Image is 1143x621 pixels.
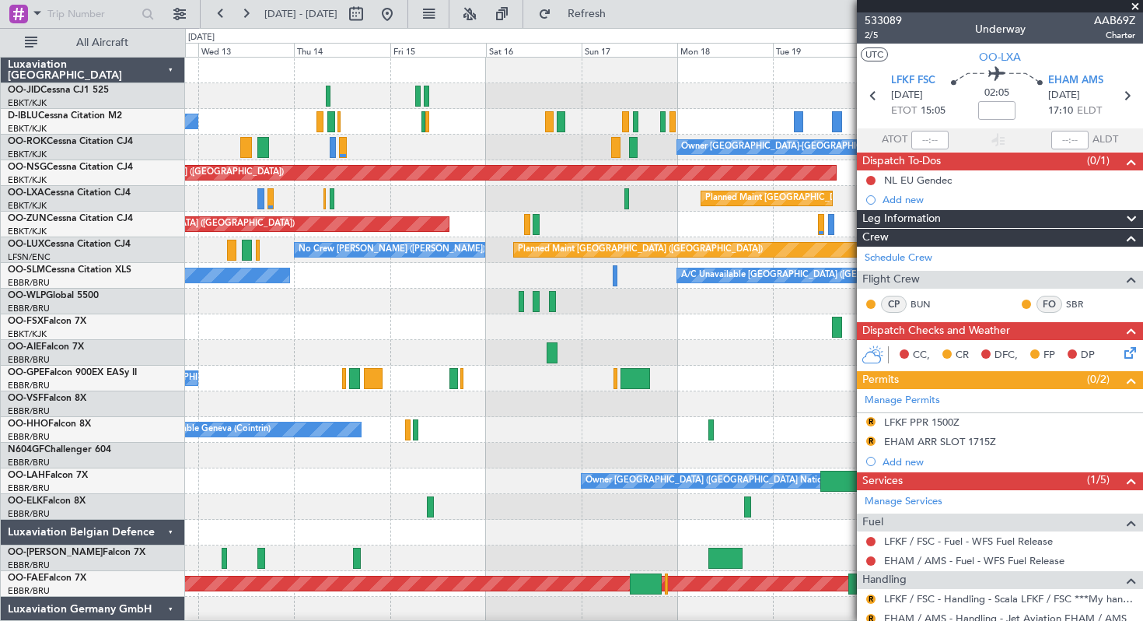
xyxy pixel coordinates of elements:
[8,111,38,121] span: D-IBLU
[8,188,131,198] a: OO-LXACessna Citation CJ4
[8,188,44,198] span: OO-LXA
[8,163,133,172] a: OO-NSGCessna Citation CJ4
[866,437,876,446] button: R
[862,229,889,247] span: Crew
[17,30,169,55] button: All Aircraft
[8,214,47,223] span: OO-ZUN
[8,394,44,403] span: OO-VSF
[913,348,930,363] span: CC,
[8,86,109,95] a: OO-JIDCessna CJ1 525
[865,12,902,29] span: 533089
[8,251,51,263] a: LFSN/ENC
[8,471,88,480] a: OO-LAHFalcon 7X
[554,9,620,19] span: Refresh
[8,368,44,377] span: OO-GPE
[294,43,390,57] div: Thu 14
[882,132,907,148] span: ATOT
[956,348,969,363] span: CR
[8,214,133,223] a: OO-ZUNCessna Citation CJ4
[8,240,131,249] a: OO-LUXCessna Citation CJ4
[8,328,47,340] a: EBKT/KJK
[518,238,763,261] div: Planned Maint [GEOGRAPHIC_DATA] ([GEOGRAPHIC_DATA])
[865,393,940,409] a: Manage Permits
[975,21,1026,37] div: Underway
[8,317,44,326] span: OO-FSX
[862,571,907,589] span: Handling
[8,560,50,571] a: EBBR/BRU
[8,303,50,314] a: EBBR/BRU
[8,445,44,454] span: N604GF
[994,348,1018,363] span: DFC,
[865,29,902,42] span: 2/5
[8,86,40,95] span: OO-JID
[883,455,1135,468] div: Add new
[884,554,1064,567] a: EHAM / AMS - Fuel - WFS Fuel Release
[884,174,952,187] div: NL EU Gendec
[8,123,47,135] a: EBKT/KJK
[891,103,917,119] span: ETOT
[582,43,677,57] div: Sun 17
[865,251,932,266] a: Schedule Crew
[883,193,1135,206] div: Add new
[866,417,876,426] button: R
[8,482,50,494] a: EBBR/BRU
[1066,297,1101,311] a: SBR
[891,73,935,89] span: LFKF FSC
[8,317,86,326] a: OO-FSXFalcon 7X
[881,296,907,313] div: CP
[862,472,903,490] span: Services
[1048,73,1103,89] span: EHAM AMS
[8,431,50,443] a: EBBR/BRU
[1087,153,1110,169] span: (0/1)
[8,265,131,275] a: OO-SLMCessna Citation XLS
[198,43,294,57] div: Wed 13
[911,131,949,149] input: --:--
[486,43,582,57] div: Sat 16
[531,2,624,26] button: Refresh
[773,43,869,57] div: Tue 19
[40,37,164,48] span: All Aircraft
[979,49,1021,65] span: OO-LXA
[8,457,50,468] a: EBBR/BRU
[8,405,50,417] a: EBBR/BRU
[862,153,941,170] span: Dispatch To-Dos
[8,508,50,520] a: EBBR/BRU
[8,548,103,557] span: OO-[PERSON_NAME]
[264,7,337,21] span: [DATE] - [DATE]
[47,2,137,26] input: Trip Number
[8,368,137,377] a: OO-GPEFalcon 900EX EASy II
[1094,12,1135,29] span: AAB69Z
[884,435,996,448] div: EHAM ARR SLOT 1715Z
[8,496,43,506] span: OO-ELK
[1087,371,1110,388] span: (0/2)
[677,43,773,57] div: Mon 18
[865,494,942,510] a: Manage Services
[8,394,86,403] a: OO-VSFFalcon 8X
[705,187,987,210] div: Planned Maint [GEOGRAPHIC_DATA] ([GEOGRAPHIC_DATA] National)
[8,471,45,480] span: OO-LAH
[188,31,215,44] div: [DATE]
[681,135,891,159] div: Owner [GEOGRAPHIC_DATA]-[GEOGRAPHIC_DATA]
[884,416,959,429] div: LFKF PPR 1500Z
[8,585,50,597] a: EBBR/BRU
[390,43,486,57] div: Fri 15
[1043,348,1055,363] span: FP
[8,137,133,146] a: OO-ROKCessna Citation CJ4
[8,240,44,249] span: OO-LUX
[585,469,837,493] div: Owner [GEOGRAPHIC_DATA] ([GEOGRAPHIC_DATA] National)
[984,86,1009,101] span: 02:05
[8,226,47,237] a: EBKT/KJK
[8,445,111,454] a: N604GFChallenger 604
[8,291,46,300] span: OO-WLP
[8,419,91,429] a: OO-HHOFalcon 8X
[8,419,48,429] span: OO-HHO
[8,496,86,506] a: OO-ELKFalcon 8X
[681,264,970,287] div: A/C Unavailable [GEOGRAPHIC_DATA] ([GEOGRAPHIC_DATA] National)
[8,548,145,557] a: OO-[PERSON_NAME]Falcon 7X
[8,380,50,391] a: EBBR/BRU
[8,163,47,172] span: OO-NSG
[8,149,47,160] a: EBKT/KJK
[8,137,47,146] span: OO-ROK
[8,111,122,121] a: D-IBLUCessna Citation M2
[862,514,883,532] span: Fuel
